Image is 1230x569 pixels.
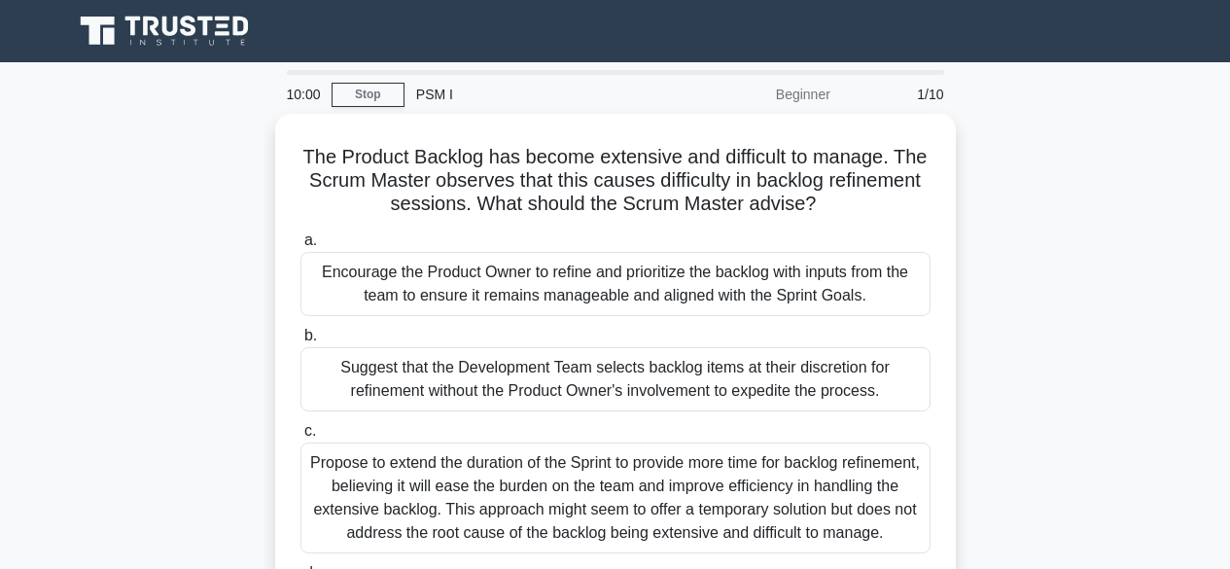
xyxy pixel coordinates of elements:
[300,252,931,316] div: Encourage the Product Owner to refine and prioritize the backlog with inputs from the team to ens...
[304,422,316,439] span: c.
[842,75,956,114] div: 1/10
[299,145,932,217] h5: The Product Backlog has become extensive and difficult to manage. The Scrum Master observes that ...
[300,347,931,411] div: Suggest that the Development Team selects backlog items at their discretion for refinement withou...
[404,75,672,114] div: PSM I
[332,83,404,107] a: Stop
[304,231,317,248] span: a.
[300,443,931,553] div: Propose to extend the duration of the Sprint to provide more time for backlog refinement, believi...
[275,75,332,114] div: 10:00
[304,327,317,343] span: b.
[672,75,842,114] div: Beginner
